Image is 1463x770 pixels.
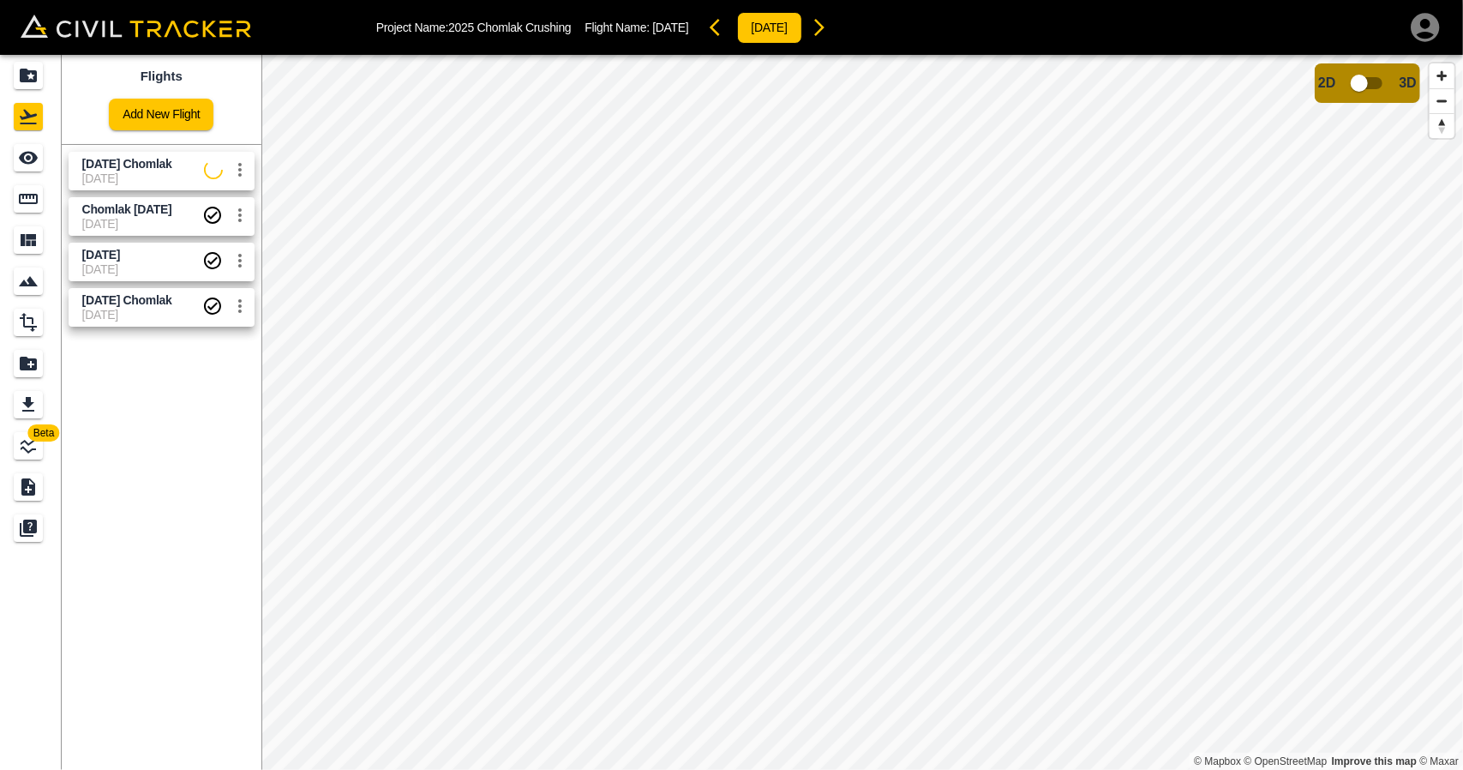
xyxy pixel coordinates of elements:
[1318,75,1335,91] span: 2D
[1194,755,1241,767] a: Mapbox
[376,21,572,34] p: Project Name: 2025 Chomlak Crushing
[1400,75,1417,91] span: 3D
[261,55,1463,770] canvas: Map
[21,15,251,39] img: Civil Tracker
[652,21,688,34] span: [DATE]
[1419,755,1459,767] a: Maxar
[1430,113,1454,138] button: Reset bearing to north
[1430,63,1454,88] button: Zoom in
[737,12,802,44] button: [DATE]
[1430,88,1454,113] button: Zoom out
[585,21,688,34] p: Flight Name:
[1244,755,1328,767] a: OpenStreetMap
[1332,755,1417,767] a: Map feedback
